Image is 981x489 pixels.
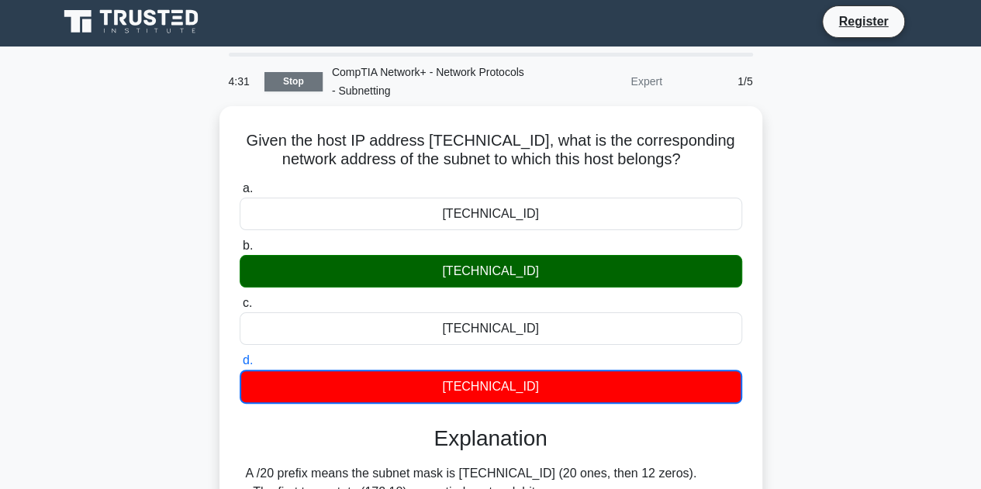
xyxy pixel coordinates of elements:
[672,66,762,97] div: 1/5
[219,66,264,97] div: 4:31
[249,425,733,452] h3: Explanation
[243,353,253,367] span: d.
[536,66,672,97] div: Expert
[238,131,744,170] h5: Given the host IP address [TECHNICAL_ID], what is the corresponding network address of the subnet...
[243,239,253,252] span: b.
[240,370,742,404] div: [TECHNICAL_ID]
[264,72,323,91] a: Stop
[243,296,252,309] span: c.
[240,312,742,345] div: [TECHNICAL_ID]
[829,12,897,31] a: Register
[323,57,536,106] div: CompTIA Network+ - Network Protocols - Subnetting
[240,198,742,230] div: [TECHNICAL_ID]
[243,181,253,195] span: a.
[240,255,742,288] div: [TECHNICAL_ID]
